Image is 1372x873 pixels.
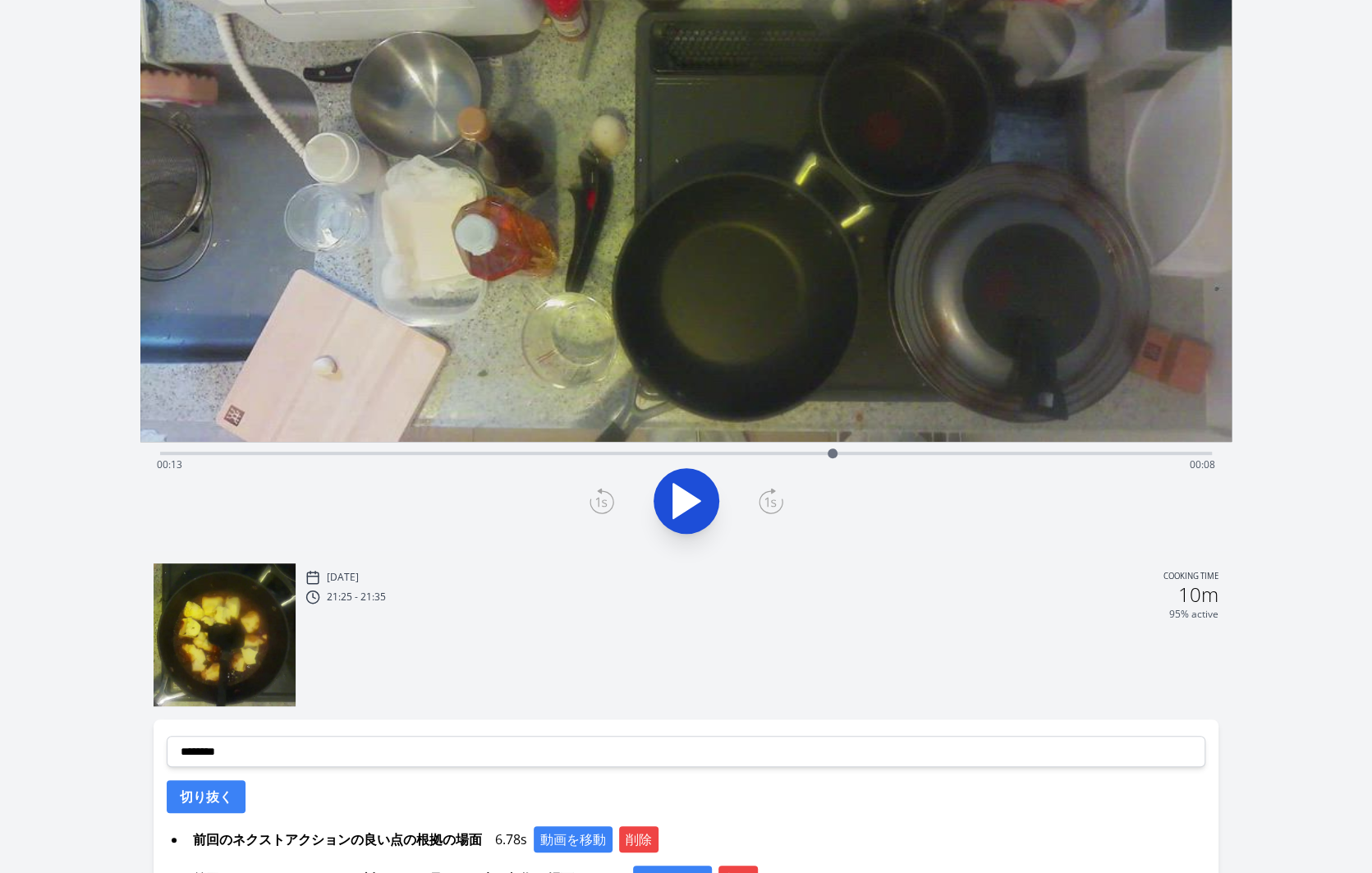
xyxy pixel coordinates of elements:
p: 95% active [1169,608,1218,621]
div: 6.78s [186,826,1205,852]
p: [DATE] [327,571,359,584]
button: 切り抜く [167,780,245,813]
span: 00:08 [1190,457,1215,471]
h2: 10m [1178,585,1218,604]
span: 00:13 [157,457,182,471]
button: 動画を移動 [534,826,613,852]
img: 251001122606_thumb.jpeg [154,563,296,705]
p: 21:25 - 21:35 [327,590,386,604]
span: 前回のネクストアクションの良い点の根拠の場面 [186,826,489,852]
button: 削除 [619,826,658,852]
p: Cooking time [1163,570,1218,585]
